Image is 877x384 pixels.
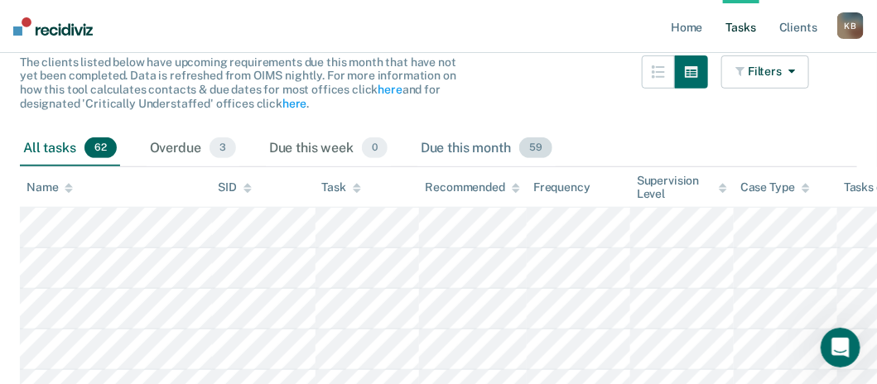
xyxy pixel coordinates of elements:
div: Name [27,180,73,194]
span: 0 [362,137,388,159]
span: The clients listed below have upcoming requirements due this month that have not yet been complet... [20,55,456,110]
span: 59 [519,137,552,159]
div: Overdue3 [147,131,239,167]
div: Task [322,180,361,194]
div: Recommended [426,180,520,194]
div: All tasks62 [20,131,120,167]
span: 62 [84,137,117,159]
div: Case Type [740,180,810,194]
div: Frequency [533,180,590,194]
div: Supervision Level [637,174,727,202]
div: K B [837,12,864,39]
iframe: Intercom live chat [821,328,860,367]
button: KB [837,12,864,39]
div: Due this month59 [417,131,556,167]
img: Recidiviz [13,17,93,36]
a: here [282,97,306,110]
div: SID [219,180,253,194]
a: here [378,83,402,96]
span: 3 [210,137,236,159]
button: Filters [721,55,809,89]
div: Due this week0 [266,131,391,167]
